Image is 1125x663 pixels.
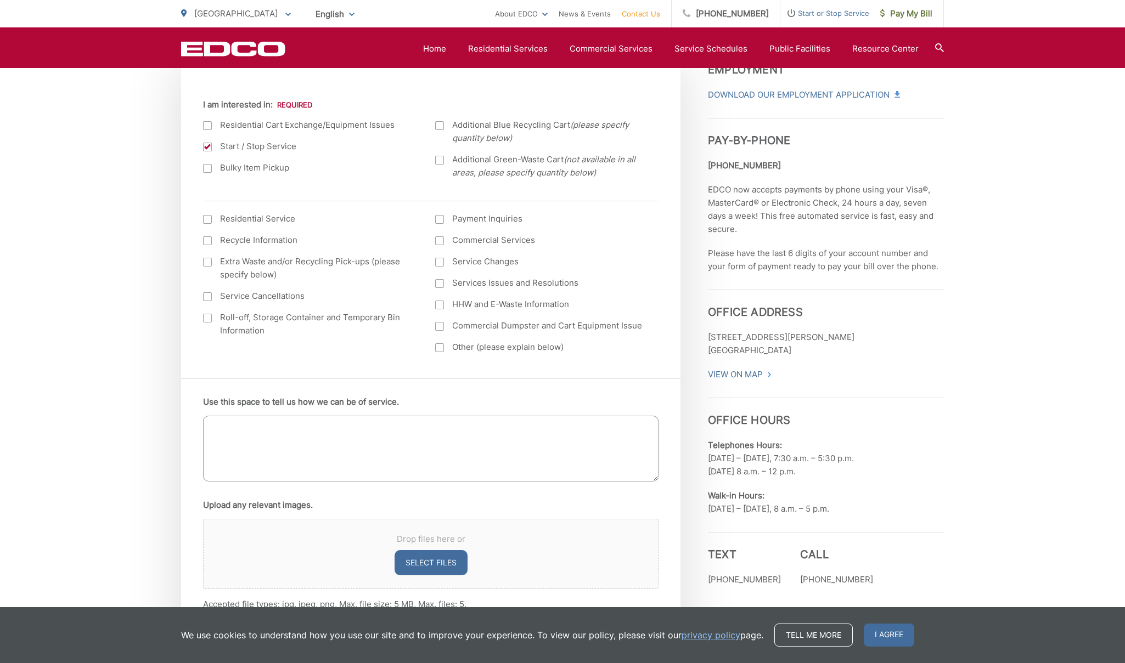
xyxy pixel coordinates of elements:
[708,183,944,236] p: EDCO now accepts payments by phone using your Visa®, MasterCard® or Electronic Check, 24 hours a ...
[708,290,944,319] h3: Office Address
[880,7,932,20] span: Pay My Bill
[800,573,873,586] p: [PHONE_NUMBER]
[708,489,944,515] p: [DATE] – [DATE], 8 a.m. – 5 p.m.
[203,212,413,225] label: Residential Service
[800,548,873,561] h3: Call
[435,276,645,290] label: Services Issues and Resolutions
[194,8,278,19] span: [GEOGRAPHIC_DATA]
[622,7,660,20] a: Contact Us
[774,624,853,647] a: Tell me more
[708,63,944,76] h3: Employment
[708,88,899,101] a: Download Our Employment Application
[435,255,645,268] label: Service Changes
[708,368,772,381] a: View On Map
[708,331,944,357] p: [STREET_ADDRESS][PERSON_NAME] [GEOGRAPHIC_DATA]
[852,42,919,55] a: Resource Center
[708,247,944,273] p: Please have the last 6 digits of your account number and your form of payment ready to pay your b...
[452,120,629,143] em: (please specify quantity below)
[203,599,466,609] span: Accepted file types: jpg, jpeg, png, Max. file size: 5 MB, Max. files: 5.
[435,319,645,332] label: Commercial Dumpster and Cart Equipment Issue
[203,118,413,132] label: Residential Cart Exchange/Equipment Issues
[674,42,747,55] a: Service Schedules
[203,500,313,510] label: Upload any relevant images.
[435,234,645,247] label: Commercial Services
[864,624,914,647] span: I agree
[570,42,652,55] a: Commercial Services
[307,4,363,24] span: English
[203,397,399,407] label: Use this space to tell us how we can be of service.
[435,212,645,225] label: Payment Inquiries
[203,100,312,110] label: I am interested in:
[452,154,635,178] em: (not available in all areas, please specify quantity below)
[708,439,944,478] p: [DATE] – [DATE], 7:30 a.m. – 5:30 p.m. [DATE] 8 a.m. – 12 p.m.
[708,573,781,586] p: [PHONE_NUMBER]
[203,290,413,303] label: Service Cancellations
[452,118,645,145] span: Additional Blue Recycling Cart
[708,160,781,171] strong: [PHONE_NUMBER]
[203,234,413,247] label: Recycle Information
[708,398,944,427] h3: Office Hours
[203,255,413,281] label: Extra Waste and/or Recycling Pick-ups (please specify below)
[495,7,548,20] a: About EDCO
[203,311,413,337] label: Roll-off, Storage Container and Temporary Bin Information
[181,41,285,56] a: EDCD logo. Return to the homepage.
[217,532,645,546] span: Drop files here or
[769,42,830,55] a: Public Facilities
[203,161,413,174] label: Bulky Item Pickup
[203,140,413,153] label: Start / Stop Service
[468,42,548,55] a: Residential Services
[395,550,468,575] button: select files, upload any relevant images.
[423,42,446,55] a: Home
[181,628,763,642] p: We use cookies to understand how you use our site and to improve your experience. To view our pol...
[559,7,611,20] a: News & Events
[708,118,944,147] h3: Pay-by-Phone
[435,298,645,311] label: HHW and E-Waste Information
[682,628,740,642] a: privacy policy
[708,548,781,561] h3: Text
[435,341,645,354] label: Other (please explain below)
[708,440,782,450] b: Telephones Hours:
[452,153,645,179] span: Additional Green-Waste Cart
[708,490,764,501] b: Walk-in Hours:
